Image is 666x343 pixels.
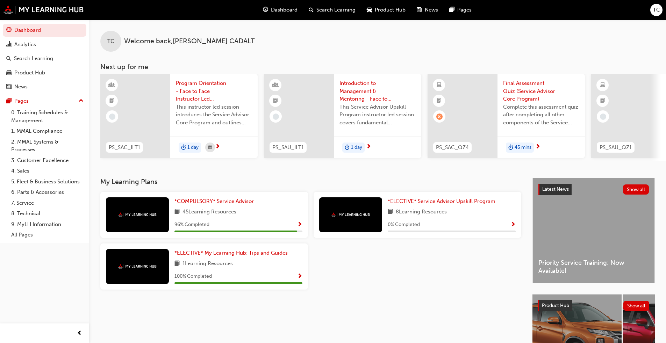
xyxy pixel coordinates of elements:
a: 6. Parts & Accessories [8,187,86,198]
button: Show all [623,301,650,311]
span: Product Hub [375,6,406,14]
span: learningResourceType_ELEARNING-icon [437,81,442,90]
span: Show Progress [297,222,302,228]
div: Search Learning [14,54,53,63]
a: Latest NewsShow allPriority Service Training: Now Available! [532,178,655,283]
span: *ELECTIVE* My Learning Hub: Tips and Guides [174,250,288,256]
span: PS_SAU_ILT1 [272,144,304,152]
a: News [3,80,86,93]
span: learningRecordVerb_NONE-icon [273,114,279,120]
span: This Service Advisor Upskill Program instructor led session covers fundamental management styles ... [339,103,416,127]
a: 0. Training Schedules & Management [8,107,86,126]
span: *COMPULSORY* Service Advisor [174,198,254,204]
span: calendar-icon [208,143,212,152]
span: learningResourceType_INSTRUCTOR_LED-icon [273,81,278,90]
a: Analytics [3,38,86,51]
a: Latest NewsShow all [538,184,649,195]
span: book-icon [174,260,180,268]
span: TC [107,37,114,45]
span: car-icon [367,6,372,14]
span: chart-icon [6,42,12,48]
span: Search Learning [316,6,356,14]
span: 100 % Completed [174,272,212,280]
a: search-iconSearch Learning [303,3,361,17]
span: Latest News [542,186,569,192]
a: All Pages [8,229,86,240]
span: 1 Learning Resources [182,260,233,268]
a: 4. Sales [8,166,86,176]
span: Priority Service Training: Now Available! [538,259,649,275]
span: car-icon [6,70,12,76]
span: booktick-icon [109,96,114,105]
span: 1 day [351,144,362,152]
span: 45 Learning Resources [182,208,236,217]
button: Show Progress [297,220,302,229]
a: Search Learning [3,52,86,65]
span: up-icon [79,96,84,105]
a: 1. MMAL Compliance [8,126,86,137]
div: Product Hub [14,69,45,77]
img: mmal [3,5,84,14]
span: 8 Learning Resources [396,208,447,217]
span: guage-icon [263,6,268,14]
span: booktick-icon [600,96,605,105]
a: 3. Customer Excellence [8,155,86,166]
span: Final Assessment Quiz (Service Advisor Core Program) [503,79,579,103]
span: Show Progress [510,222,516,228]
span: Introduction to Management & Mentoring - Face to Face Instructor Led Training (Service Advisor Up... [339,79,416,103]
a: news-iconNews [411,3,444,17]
span: 0 % Completed [388,221,420,229]
span: TC [653,6,660,14]
button: Pages [3,95,86,108]
div: Pages [14,97,29,105]
a: 5. Fleet & Business Solutions [8,176,86,187]
a: 9. MyLH Information [8,219,86,230]
span: learningRecordVerb_NONE-icon [600,114,606,120]
span: PS_SAC_QZ4 [436,144,469,152]
a: 7. Service [8,198,86,209]
img: mmal [331,212,370,217]
span: news-icon [6,84,12,90]
span: Dashboard [271,6,298,14]
span: booktick-icon [273,96,278,105]
span: learningRecordVerb_FAIL-icon [436,114,443,120]
a: car-iconProduct Hub [361,3,411,17]
a: Product Hub [3,66,86,79]
button: Show all [623,184,649,195]
div: Analytics [14,41,36,49]
span: Complete this assessment quiz after completing all other components of the Service Advisor Core P... [503,103,579,127]
a: PS_SAC_QZ4Final Assessment Quiz (Service Advisor Core Program)Complete this assessment quiz after... [428,74,585,158]
span: booktick-icon [437,96,442,105]
div: News [14,83,28,91]
span: news-icon [417,6,422,14]
img: mmal [118,212,157,217]
span: Pages [457,6,472,14]
a: PS_SAC_ILT1Program Orientation - Face to Face Instructor Led Training (Service Advisor Core Progr... [100,74,258,158]
span: duration-icon [508,143,513,152]
a: *ELECTIVE* Service Advisor Upskill Program [388,197,498,205]
img: mmal [118,264,157,269]
span: pages-icon [6,98,12,104]
span: duration-icon [345,143,350,152]
span: guage-icon [6,27,12,34]
span: 1 day [187,144,199,152]
span: prev-icon [77,329,82,338]
button: Show Progress [297,272,302,281]
span: PS_SAU_QZ1 [600,144,632,152]
span: book-icon [174,208,180,217]
a: PS_SAU_ILT1Introduction to Management & Mentoring - Face to Face Instructor Led Training (Service... [264,74,421,158]
span: duration-icon [181,143,186,152]
span: search-icon [6,56,11,62]
a: *ELECTIVE* My Learning Hub: Tips and Guides [174,249,291,257]
span: next-icon [366,144,371,150]
span: search-icon [309,6,314,14]
a: *COMPULSORY* Service Advisor [174,197,257,205]
button: DashboardAnalyticsSearch LearningProduct HubNews [3,22,86,95]
span: This instructor led session introduces the Service Advisor Core Program and outlines what you can... [176,103,252,127]
span: next-icon [215,144,220,150]
span: pages-icon [449,6,454,14]
span: book-icon [388,208,393,217]
button: TC [650,4,663,16]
